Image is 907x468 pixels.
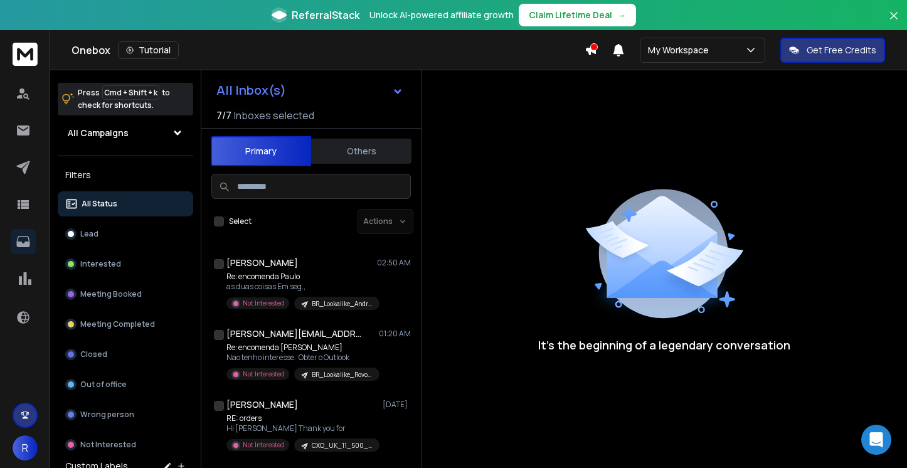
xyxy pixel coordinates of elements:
[206,78,413,103] button: All Inbox(s)
[379,329,411,339] p: 01:20 AM
[383,400,411,410] p: [DATE]
[234,108,314,123] h3: Inboxes selected
[226,343,377,353] p: Re: encomenda [PERSON_NAME]
[226,327,364,340] h1: [PERSON_NAME][EMAIL_ADDRESS][DOMAIN_NAME]
[807,44,876,56] p: Get Free Credits
[229,216,252,226] label: Select
[13,435,38,460] button: R
[58,120,193,146] button: All Campaigns
[377,258,411,268] p: 02:50 AM
[80,259,121,269] p: Interested
[58,372,193,397] button: Out of office
[226,282,377,292] p: as duas coisas Em seg.,
[519,4,636,26] button: Claim Lifetime Deal→
[861,425,891,455] div: Open Intercom Messenger
[118,41,179,59] button: Tutorial
[80,349,107,359] p: Closed
[102,85,159,100] span: Cmd + Shift + k
[312,370,372,380] p: BR_Lookalike_Rovo,Panidor, [PERSON_NAME],Rovo_1-any_PHC
[211,136,311,166] button: Primary
[58,312,193,337] button: Meeting Completed
[58,166,193,184] h3: Filters
[886,8,902,38] button: Close banner
[243,440,284,450] p: Not Interested
[58,342,193,367] button: Closed
[58,221,193,247] button: Lead
[226,398,298,411] h1: [PERSON_NAME]
[243,299,284,308] p: Not Interested
[312,299,372,309] p: BR_Lookalike_Andreia_Guttal_casaMG_11-500_CxO_PHC
[68,127,129,139] h1: All Campaigns
[80,410,134,420] p: Wrong person
[216,84,286,97] h1: All Inbox(s)
[80,229,98,239] p: Lead
[78,87,170,112] p: Press to check for shortcuts.
[80,319,155,329] p: Meeting Completed
[226,272,377,282] p: Re: encomenda Paulo
[58,432,193,457] button: Not Interested
[292,8,359,23] span: ReferralStack
[82,199,117,209] p: All Status
[648,44,714,56] p: My Workspace
[780,38,885,63] button: Get Free Credits
[617,9,626,21] span: →
[216,108,231,123] span: 7 / 7
[311,137,411,165] button: Others
[226,257,298,269] h1: [PERSON_NAME]
[72,41,585,59] div: Onebox
[80,380,127,390] p: Out of office
[243,370,284,379] p: Not Interested
[226,413,377,423] p: RE: orders
[58,191,193,216] button: All Status
[80,289,142,299] p: Meeting Booked
[58,402,193,427] button: Wrong person
[226,423,377,433] p: Hi [PERSON_NAME] Thank you for
[58,282,193,307] button: Meeting Booked
[538,336,790,354] p: It’s the beginning of a legendary conversation
[226,353,377,363] p: Nao tenho interesse. Obter o Outlook
[312,441,372,450] p: CXO_UK_11_500_Textile_PHC_icypeas
[80,440,136,450] p: Not Interested
[58,252,193,277] button: Interested
[369,9,514,21] p: Unlock AI-powered affiliate growth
